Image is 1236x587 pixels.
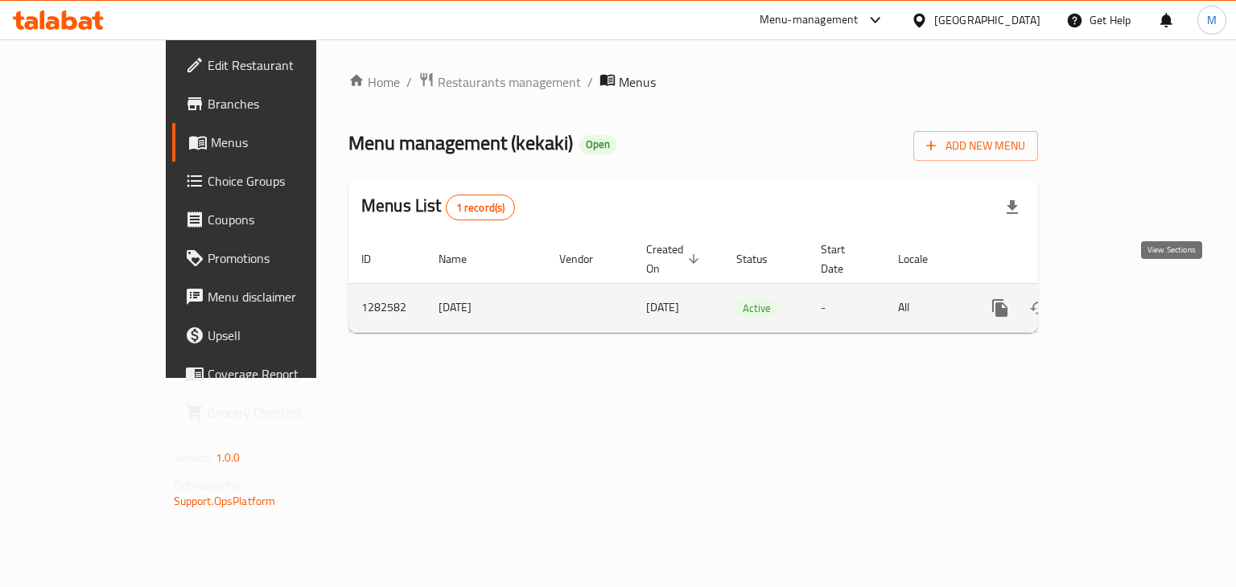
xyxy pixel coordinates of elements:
a: Coupons [172,200,373,239]
li: / [587,72,593,92]
span: Coverage Report [208,364,360,384]
span: Menus [211,133,360,152]
span: Locale [898,249,949,269]
span: 1.0.0 [216,447,241,468]
span: Status [736,249,789,269]
span: Promotions [208,248,360,268]
td: - [808,283,885,332]
span: Edit Restaurant [208,55,360,75]
div: [GEOGRAPHIC_DATA] [934,11,1040,29]
span: Created On [646,240,704,278]
table: enhanced table [348,235,1148,333]
a: Menus [172,123,373,162]
td: 1282582 [348,283,426,332]
a: Grocery Checklist [172,393,373,432]
span: Name [439,249,488,269]
span: Menu management ( kekaki ) [348,125,573,161]
span: Menu disclaimer [208,287,360,306]
li: / [406,72,412,92]
a: Menu disclaimer [172,277,373,316]
span: Get support on: [174,474,248,495]
span: Active [736,299,777,318]
span: [DATE] [646,297,679,318]
a: Restaurants management [418,72,581,92]
span: Menus [619,72,656,92]
a: Choice Groups [172,162,373,200]
span: Version: [174,447,213,468]
button: more [981,289,1020,327]
button: Add New Menu [913,131,1038,161]
div: Active [736,298,777,318]
a: Support.OpsPlatform [174,491,276,511]
div: Export file [993,188,1032,227]
td: [DATE] [426,283,546,332]
span: Start Date [821,240,866,278]
span: Coupons [208,210,360,229]
div: Total records count [446,195,516,220]
th: Actions [968,235,1148,284]
a: Coverage Report [172,355,373,393]
span: Upsell [208,326,360,345]
span: Branches [208,94,360,113]
div: Open [579,135,616,154]
nav: breadcrumb [348,72,1038,92]
span: Vendor [559,249,614,269]
div: Menu-management [760,10,859,30]
span: Open [579,138,616,151]
a: Edit Restaurant [172,46,373,84]
a: Promotions [172,239,373,277]
span: Grocery Checklist [208,403,360,422]
a: Branches [172,84,373,123]
span: ID [361,249,392,269]
a: Upsell [172,316,373,355]
span: 1 record(s) [447,200,515,216]
a: Home [348,72,400,92]
button: Change Status [1020,289,1058,327]
span: Add New Menu [926,136,1025,156]
h2: Menus List [361,194,515,220]
span: Restaurants management [438,72,581,92]
span: M [1207,11,1217,29]
td: All [885,283,968,332]
span: Choice Groups [208,171,360,191]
